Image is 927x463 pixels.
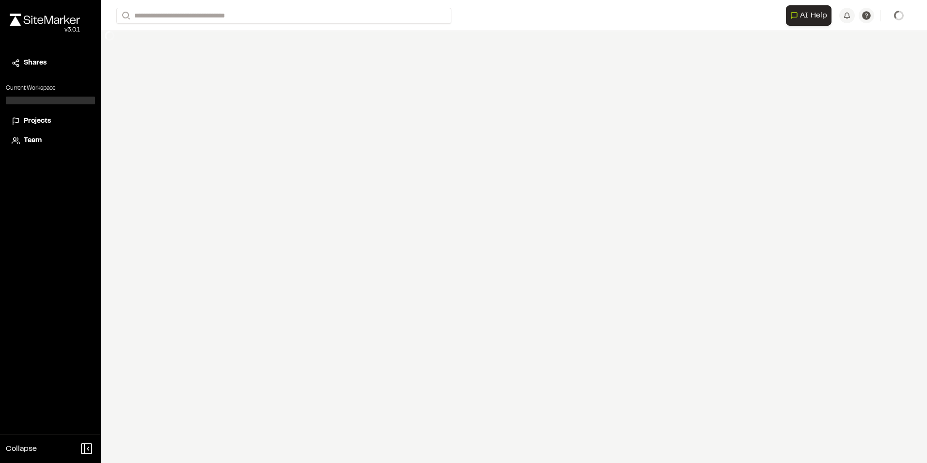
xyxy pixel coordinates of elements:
[24,58,47,68] span: Shares
[12,58,89,68] a: Shares
[10,14,80,26] img: rebrand.png
[24,135,42,146] span: Team
[12,135,89,146] a: Team
[786,5,835,26] div: Open AI Assistant
[24,116,51,127] span: Projects
[800,10,827,21] span: AI Help
[12,116,89,127] a: Projects
[6,443,37,455] span: Collapse
[116,8,134,24] button: Search
[786,5,831,26] button: Open AI Assistant
[6,84,95,93] p: Current Workspace
[10,26,80,34] div: Oh geez...please don't...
